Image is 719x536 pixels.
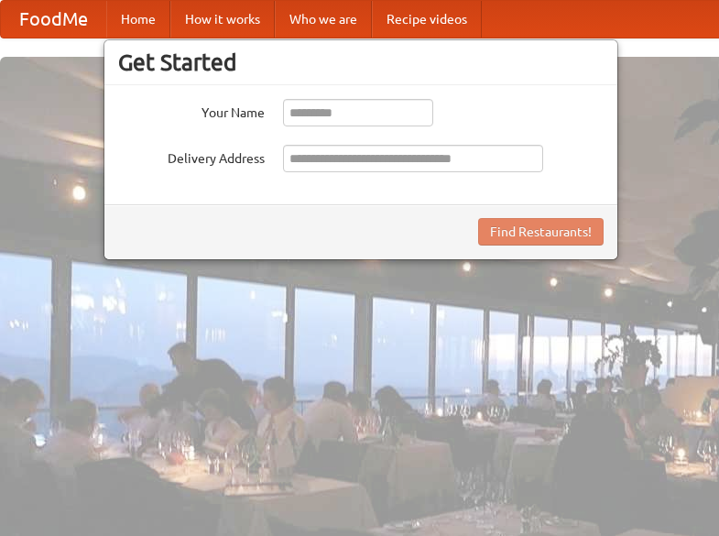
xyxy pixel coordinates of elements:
[478,218,604,246] button: Find Restaurants!
[118,49,604,76] h3: Get Started
[118,99,265,122] label: Your Name
[106,1,170,38] a: Home
[170,1,275,38] a: How it works
[1,1,106,38] a: FoodMe
[118,145,265,168] label: Delivery Address
[372,1,482,38] a: Recipe videos
[275,1,372,38] a: Who we are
